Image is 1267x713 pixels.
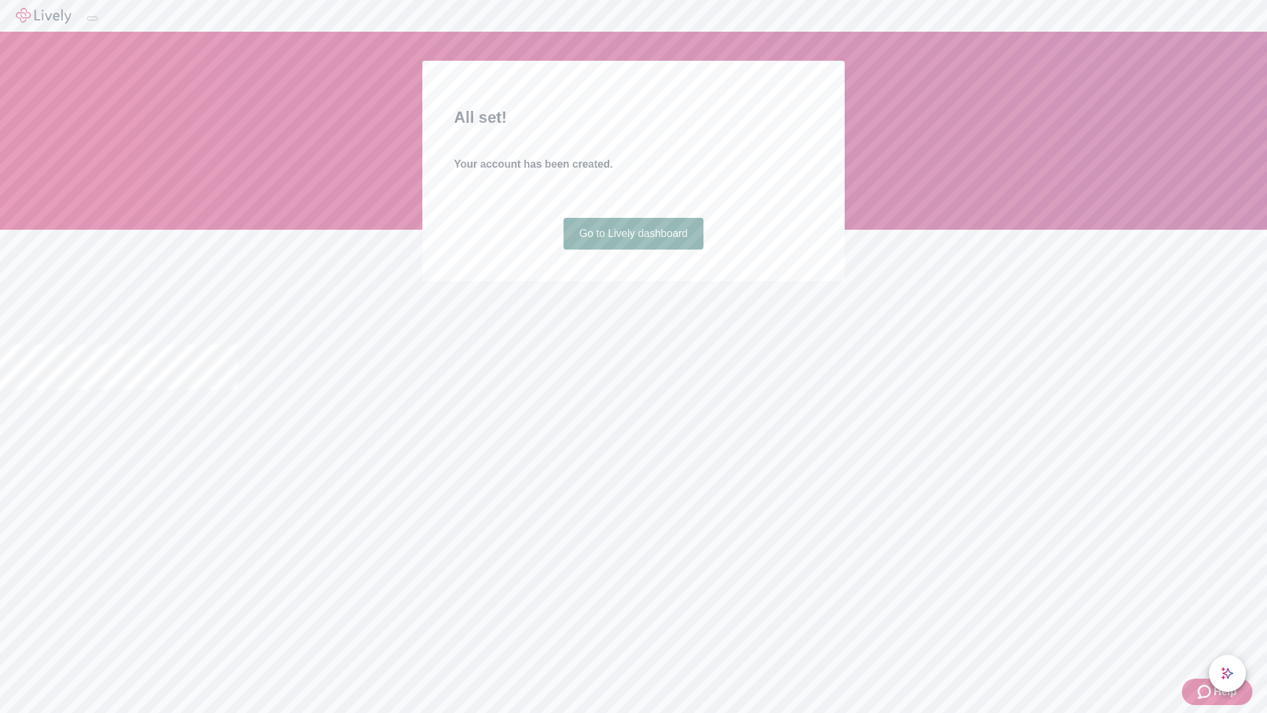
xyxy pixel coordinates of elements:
[1209,655,1246,692] button: chat
[454,156,813,172] h4: Your account has been created.
[1221,667,1234,680] svg: Lively AI Assistant
[1182,679,1252,705] button: Zendesk support iconHelp
[1214,684,1237,700] span: Help
[1198,684,1214,700] svg: Zendesk support icon
[87,17,98,20] button: Log out
[564,218,704,250] a: Go to Lively dashboard
[16,8,71,24] img: Lively
[454,106,813,129] h2: All set!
